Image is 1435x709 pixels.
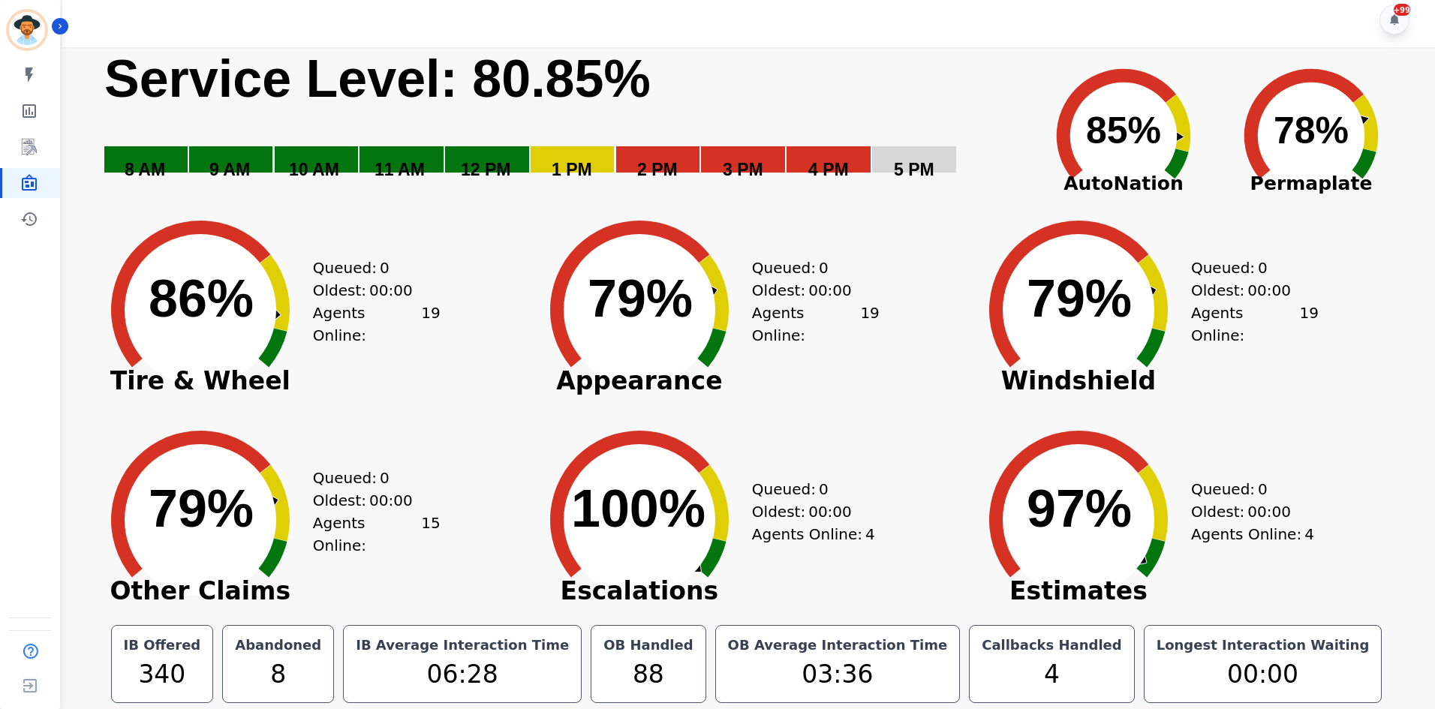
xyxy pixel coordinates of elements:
div: Agents Online: [313,302,441,347]
div: Callbacks Handled [979,635,1125,656]
div: 340 [121,656,204,693]
div: 03:36 [725,656,951,693]
text: 5 PM [894,160,934,179]
span: Tire & Wheel [88,374,313,389]
text: 2 PM [637,160,678,179]
text: 86% [149,269,254,328]
span: 19 [421,302,440,347]
div: Queued: [313,257,426,279]
div: Abandoned [232,635,324,656]
text: 11 AM [375,160,425,179]
text: 8 AM [125,160,165,179]
text: 4 PM [808,160,849,179]
span: 00:00 [369,279,413,302]
span: 4 [1304,523,1314,545]
div: 06:28 [353,656,572,693]
div: Queued: [752,257,865,279]
text: Service Level: 80.85% [104,50,651,108]
div: Queued: [313,467,426,489]
span: 00:00 [808,279,852,302]
span: Escalations [527,584,752,599]
div: IB Offered [121,635,204,656]
div: Longest Interaction Waiting [1154,635,1373,656]
div: Oldest: [313,489,426,512]
svg: Service Level: 0% [103,47,1027,201]
div: Queued: [1191,478,1304,500]
div: Queued: [752,478,865,500]
span: 19 [860,302,879,347]
text: 9 AM [209,160,250,179]
span: 0 [380,257,390,279]
div: Oldest: [752,500,865,523]
span: 4 [865,523,875,545]
div: OB Average Interaction Time [725,635,951,656]
div: 4 [979,656,1125,693]
span: 00:00 [1247,500,1291,523]
div: Oldest: [313,279,426,302]
span: 19 [1299,302,1318,347]
div: Agents Online: [313,512,441,557]
div: OB Handled [600,635,696,656]
div: IB Average Interaction Time [353,635,572,656]
div: Agents Online: [752,523,880,545]
text: 78% [1274,110,1349,152]
text: 1 PM [552,160,592,179]
img: Bordered avatar [9,12,45,48]
span: 0 [819,478,829,500]
div: 8 [232,656,324,693]
text: 12 PM [461,160,510,179]
span: 0 [1258,478,1268,500]
div: Agents Online: [1191,302,1319,347]
span: Other Claims [88,584,313,599]
div: Agents Online: [1191,523,1319,545]
span: AutoNation [1030,170,1217,198]
div: Oldest: [1191,279,1304,302]
div: Oldest: [1191,500,1304,523]
span: 00:00 [808,500,852,523]
text: 97% [1027,479,1132,538]
span: 15 [421,512,440,557]
text: 100% [571,479,705,538]
div: Queued: [1191,257,1304,279]
span: 0 [380,467,390,489]
text: 3 PM [723,160,763,179]
text: 79% [1027,269,1132,328]
span: Estimates [966,584,1191,599]
span: Windshield [966,374,1191,389]
span: Permaplate [1217,170,1405,198]
text: 85% [1086,110,1161,152]
div: Oldest: [752,279,865,302]
span: 0 [819,257,829,279]
div: Agents Online: [752,302,880,347]
span: 0 [1258,257,1268,279]
text: 79% [588,269,693,328]
span: 00:00 [369,489,413,512]
text: 10 AM [289,160,339,179]
text: 79% [149,479,254,538]
div: 88 [600,656,696,693]
span: Appearance [527,374,752,389]
div: 00:00 [1154,656,1373,693]
div: +99 [1394,4,1410,16]
span: 00:00 [1247,279,1291,302]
